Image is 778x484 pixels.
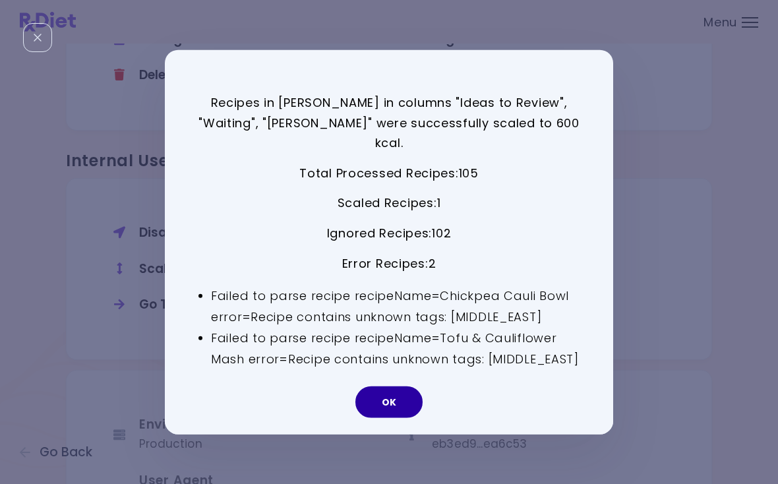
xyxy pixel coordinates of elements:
li: Failed to parse recipe recipeName=Tofu & Cauliflower Mash error=Recipe contains unknown tags: [MI... [211,328,580,370]
div: Close [23,23,52,52]
li: Failed to parse recipe recipeName=Chickpea Cauli Bowl error=Recipe contains unknown tags: [MIDDLE... [211,286,580,328]
p: Scaled Recipes : 1 [198,193,580,214]
button: OK [355,386,423,417]
p: Error Recipes : 2 [198,253,580,274]
p: Total Processed Recipes : 105 [198,163,580,183]
p: Recipes in [PERSON_NAME] in columns "Ideas to Review", "Waiting", "[PERSON_NAME]" were successful... [198,93,580,154]
p: Ignored Recipes : 102 [198,224,580,244]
